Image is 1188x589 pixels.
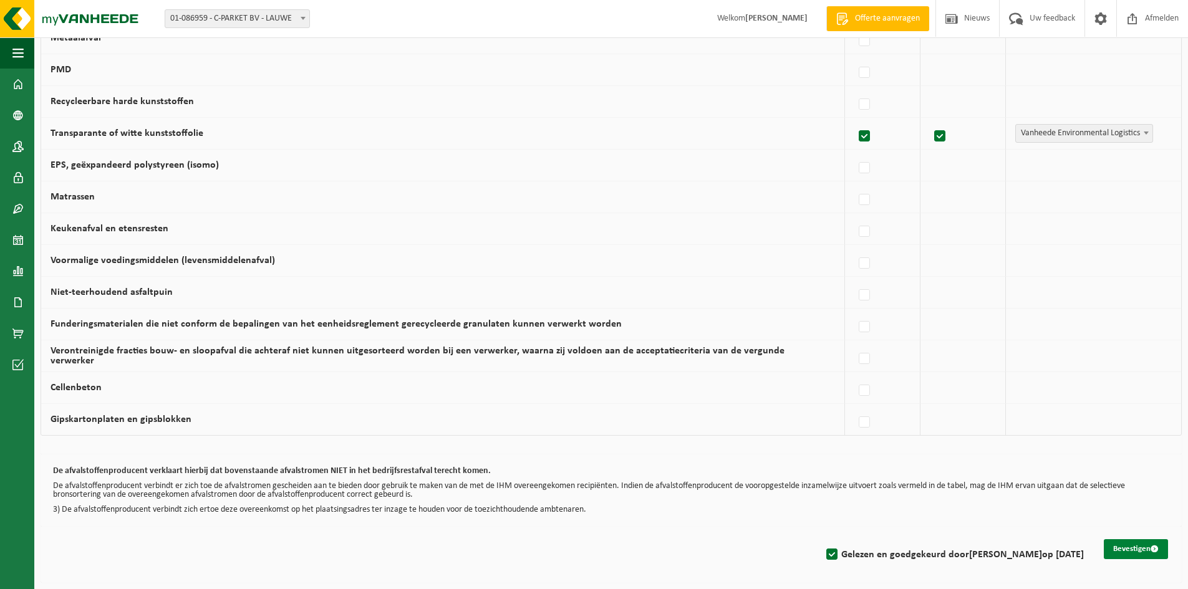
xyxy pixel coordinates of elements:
label: Transparante of witte kunststoffolie [51,128,203,138]
label: Gelezen en goedgekeurd door op [DATE] [824,545,1084,564]
label: EPS, geëxpandeerd polystyreen (isomo) [51,160,219,170]
button: Bevestigen [1104,539,1168,559]
span: 01-086959 - C-PARKET BV - LAUWE [165,10,309,27]
label: Funderingsmaterialen die niet conform de bepalingen van het eenheidsreglement gerecycleerde granu... [51,319,622,329]
label: Gipskartonplaten en gipsblokken [51,414,191,424]
label: Niet-teerhoudend asfaltpuin [51,287,173,297]
b: De afvalstoffenproducent verklaart hierbij dat bovenstaande afvalstromen NIET in het bedrijfsrest... [53,466,491,476]
label: PMD [51,65,71,75]
label: Cellenbeton [51,383,102,393]
label: Voormalige voedingsmiddelen (levensmiddelenafval) [51,256,275,266]
span: Offerte aanvragen [852,12,923,25]
strong: [PERSON_NAME] [969,550,1042,560]
label: Metaalafval [51,33,101,43]
label: Matrassen [51,192,95,202]
a: Offerte aanvragen [826,6,929,31]
label: Keukenafval en etensresten [51,224,168,234]
label: Recycleerbare harde kunststoffen [51,97,194,107]
span: Vanheede Environmental Logistics [1015,124,1153,143]
span: Vanheede Environmental Logistics [1016,125,1152,142]
span: 01-086959 - C-PARKET BV - LAUWE [165,9,310,28]
p: 3) De afvalstoffenproducent verbindt zich ertoe deze overeenkomst op het plaatsingsadres ter inza... [53,505,1169,514]
label: Verontreinigde fracties bouw- en sloopafval die achteraf niet kunnen uitgesorteerd worden bij een... [51,346,785,366]
strong: [PERSON_NAME] [745,14,808,23]
p: De afvalstoffenproducent verbindt er zich toe de afvalstromen gescheiden aan te bieden door gebru... [53,482,1169,499]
